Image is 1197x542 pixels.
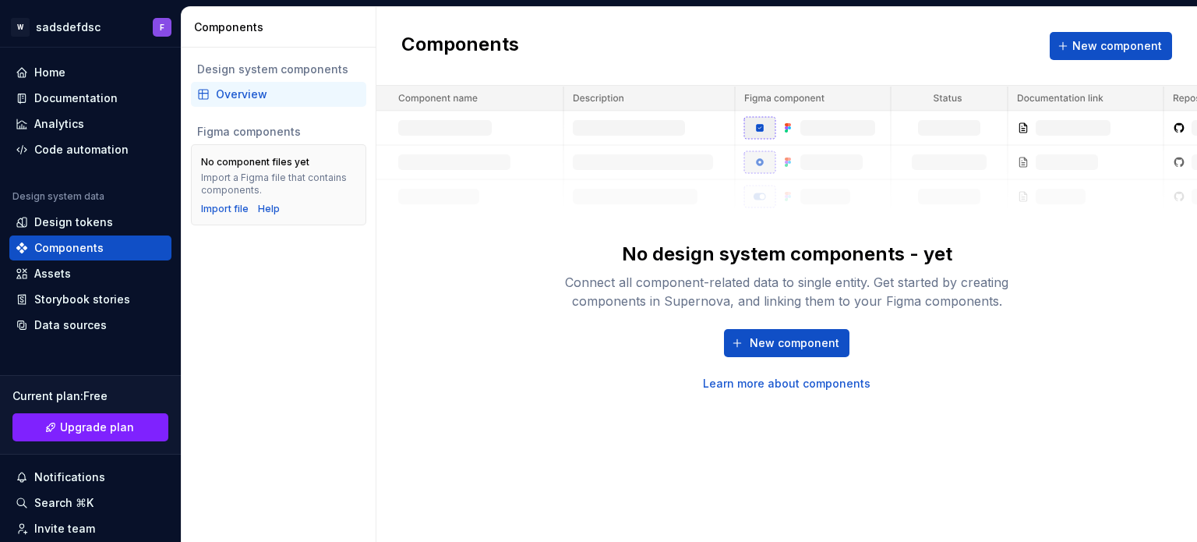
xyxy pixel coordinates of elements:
[750,335,839,351] span: New component
[194,19,369,35] div: Components
[9,287,171,312] a: Storybook stories
[34,65,65,80] div: Home
[9,236,171,260] a: Components
[1072,38,1162,54] span: New component
[216,87,360,102] div: Overview
[201,156,309,168] div: No component files yet
[258,203,280,215] a: Help
[201,203,249,215] button: Import file
[160,21,164,34] div: F
[34,317,107,333] div: Data sources
[9,60,171,85] a: Home
[12,388,168,404] div: Current plan : Free
[34,495,94,511] div: Search ⌘K
[34,292,130,307] div: Storybook stories
[622,242,952,267] div: No design system components - yet
[34,142,129,158] div: Code automation
[401,32,519,60] h2: Components
[9,210,171,235] a: Design tokens
[12,190,104,203] div: Design system data
[34,90,118,106] div: Documentation
[197,124,360,140] div: Figma components
[12,413,168,441] a: Upgrade plan
[34,469,105,485] div: Notifications
[3,10,178,44] button: WsadsdefdscF
[9,516,171,541] a: Invite team
[9,112,171,136] a: Analytics
[34,521,95,537] div: Invite team
[9,261,171,286] a: Assets
[9,313,171,338] a: Data sources
[197,62,360,77] div: Design system components
[9,491,171,515] button: Search ⌘K
[60,420,134,435] span: Upgrade plan
[724,329,849,357] button: New component
[34,240,104,256] div: Components
[9,465,171,490] button: Notifications
[34,266,71,282] div: Assets
[703,376,870,391] a: Learn more about components
[9,86,171,111] a: Documentation
[538,273,1036,310] div: Connect all component-related data to single entity. Get started by creating components in Supern...
[34,116,84,132] div: Analytics
[1050,32,1172,60] button: New component
[9,137,171,162] a: Code automation
[191,82,366,107] a: Overview
[11,18,30,37] div: W
[36,19,101,35] div: sadsdefdsc
[34,214,113,230] div: Design tokens
[201,172,356,197] div: Import a Figma file that contains components.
